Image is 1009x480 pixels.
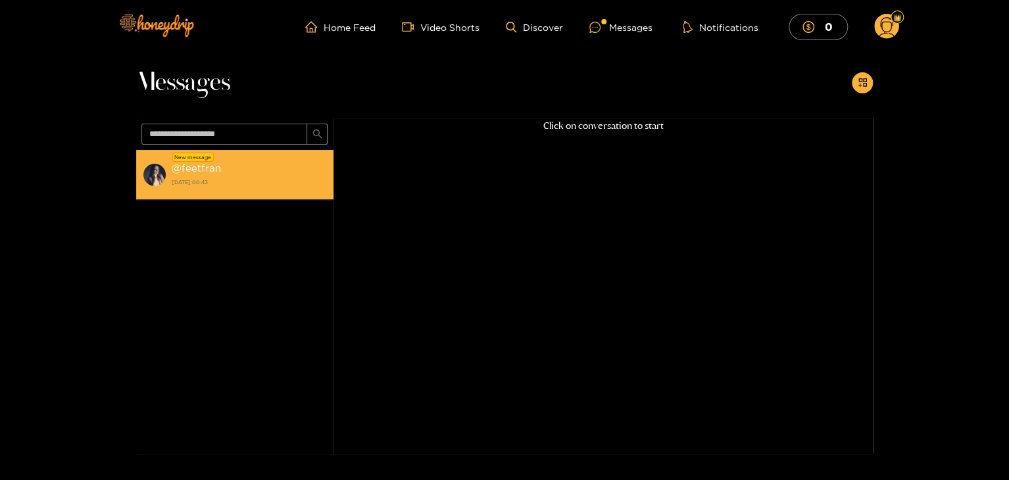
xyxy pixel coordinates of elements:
a: Discover [506,22,563,33]
button: 0 [789,14,848,39]
button: Notifications [679,20,762,34]
img: conversation [143,163,166,187]
button: appstore-add [852,72,873,93]
mark: 0 [822,20,834,34]
span: video-camera [402,21,420,33]
p: Click on conversation to start [333,118,873,133]
div: New message [172,153,214,162]
span: home [305,21,324,33]
a: Video Shorts [402,21,480,33]
strong: [DATE] 00:43 [172,176,327,188]
strong: @ feetfran [172,162,221,174]
span: dollar [802,21,821,33]
div: Messages [589,20,652,35]
span: appstore-add [858,78,868,89]
span: search [312,129,322,140]
span: Messages [136,67,230,99]
img: Fan Level [893,14,901,22]
button: search [307,124,328,145]
a: Home Feed [305,21,376,33]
